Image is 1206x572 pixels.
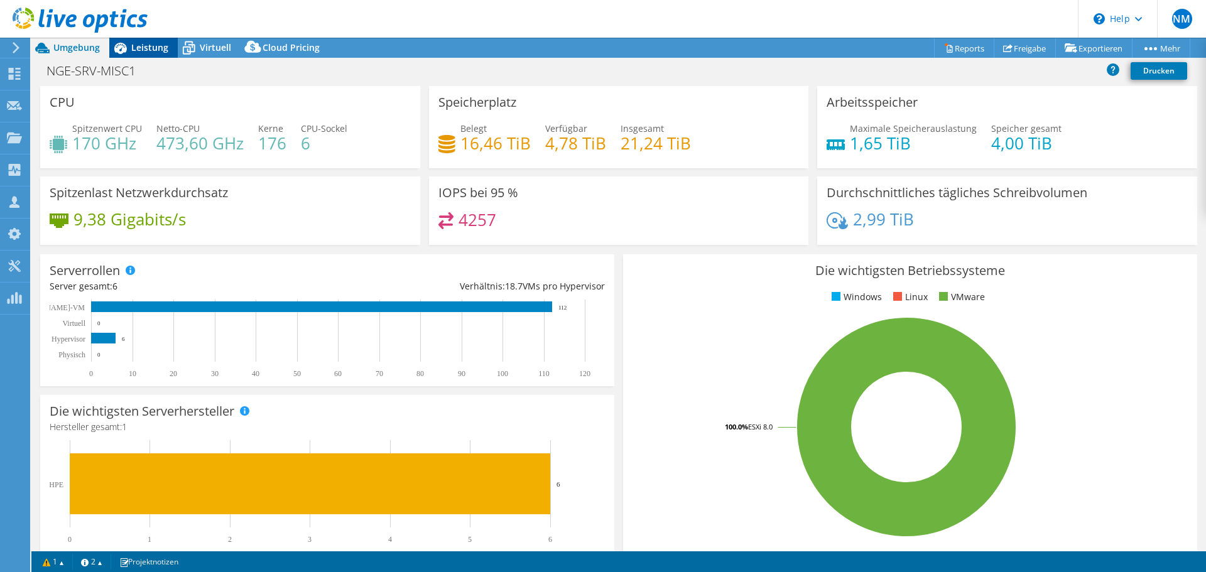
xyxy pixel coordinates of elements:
[89,369,93,378] text: 0
[828,290,882,304] li: Windows
[258,136,286,150] h4: 176
[621,136,691,150] h4: 21,24 TiB
[991,136,1062,150] h4: 4,00 TiB
[548,535,552,544] text: 6
[50,279,327,293] div: Server gesamt:
[1094,13,1105,24] svg: \n
[438,95,516,109] h3: Speicherplatz
[72,554,111,569] a: 2
[131,41,168,53] span: Leistung
[122,421,127,433] span: 1
[725,422,748,431] tspan: 100.0%
[991,122,1062,134] span: Speicher gesamt
[334,369,342,378] text: 60
[211,369,219,378] text: 30
[58,350,85,359] text: Physisch
[97,320,100,326] text: 0
[258,122,283,134] span: Kerne
[388,535,392,544] text: 4
[252,369,259,378] text: 40
[505,280,523,292] span: 18.7
[156,122,200,134] span: Netto-CPU
[890,290,928,304] li: Linux
[49,480,63,489] text: HPE
[994,38,1056,58] a: Freigabe
[62,319,85,328] text: Virtuell
[97,352,100,358] text: 0
[853,212,914,226] h4: 2,99 TiB
[1055,38,1133,58] a: Exportieren
[72,122,142,134] span: Spitzenwert CPU
[468,535,472,544] text: 5
[263,41,320,53] span: Cloud Pricing
[557,480,560,488] text: 6
[850,136,977,150] h4: 1,65 TiB
[460,122,487,134] span: Belegt
[827,95,918,109] h3: Arbeitsspeicher
[376,369,383,378] text: 70
[460,136,531,150] h4: 16,46 TiB
[936,290,985,304] li: VMware
[1172,9,1192,29] span: NM
[934,38,994,58] a: Reports
[301,136,347,150] h4: 6
[327,279,605,293] div: Verhältnis: VMs pro Hypervisor
[621,122,664,134] span: Insgesamt
[112,280,117,292] span: 6
[538,369,550,378] text: 110
[53,41,100,53] span: Umgebung
[129,369,136,378] text: 10
[579,369,590,378] text: 120
[73,212,186,226] h4: 9,38 Gigabits/s
[438,186,518,200] h3: IOPS bei 95 %
[633,264,1188,278] h3: Die wichtigsten Betriebssysteme
[416,369,424,378] text: 80
[170,369,177,378] text: 20
[558,305,567,311] text: 112
[50,95,75,109] h3: CPU
[50,404,234,418] h3: Die wichtigsten Serverhersteller
[545,122,587,134] span: Verfügbar
[68,535,72,544] text: 0
[301,122,347,134] span: CPU-Sockel
[545,136,606,150] h4: 4,78 TiB
[850,122,977,134] span: Maximale Speicherauslastung
[50,420,605,434] h4: Hersteller gesamt:
[148,535,151,544] text: 1
[200,41,231,53] span: Virtuell
[50,186,228,200] h3: Spitzenlast Netzwerkdurchsatz
[34,554,73,569] a: 1
[52,335,85,343] text: Hypervisor
[1132,38,1190,58] a: Mehr
[111,554,187,569] a: Projektnotizen
[748,422,773,431] tspan: ESXi 8.0
[50,264,120,278] h3: Serverrollen
[122,336,125,342] text: 6
[308,535,312,544] text: 3
[827,186,1087,200] h3: Durchschnittliches tägliches Schreibvolumen
[293,369,301,378] text: 50
[458,369,465,378] text: 90
[497,369,508,378] text: 100
[459,213,496,227] h4: 4257
[41,64,155,78] h1: NGE-SRV-MISC1
[228,535,232,544] text: 2
[72,136,142,150] h4: 170 GHz
[156,136,244,150] h4: 473,60 GHz
[1131,62,1187,80] a: Drucken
